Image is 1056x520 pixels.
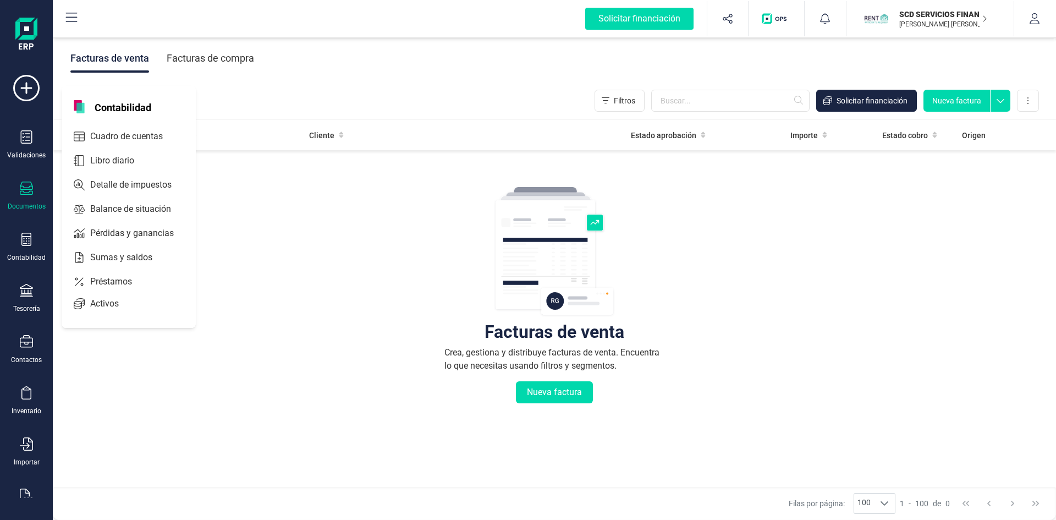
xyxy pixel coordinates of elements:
span: 100 [854,494,874,513]
span: Origen [962,130,986,141]
div: Facturas de venta [70,44,149,73]
span: Libro diario [86,154,154,167]
span: 100 [915,498,928,509]
input: Buscar... [651,90,810,112]
div: Tesorería [13,304,40,313]
button: Solicitar financiación [572,1,707,36]
button: Next Page [1002,493,1023,514]
span: Pérdidas y ganancias [86,227,194,240]
button: Previous Page [978,493,999,514]
div: Validaciones [7,151,46,160]
span: Estado aprobación [631,130,696,141]
span: Detalle de impuestos [86,178,191,191]
div: Solicitar financiación [585,8,694,30]
div: Inventario [12,407,41,415]
img: SC [864,7,888,31]
div: Contactos [11,355,42,364]
span: 1 [900,498,904,509]
span: Cuadro de cuentas [86,130,183,143]
span: 0 [945,498,950,509]
div: Contabilidad [7,253,46,262]
img: Logo de OPS [762,13,791,24]
div: Facturas de compra [167,44,254,73]
button: Nueva factura [516,381,593,403]
span: Activos [86,297,139,310]
span: Importe [790,130,818,141]
p: [PERSON_NAME] [PERSON_NAME] [899,20,987,29]
img: Logo Finanedi [15,18,37,53]
span: Balance de situación [86,202,191,216]
button: SCSCD SERVICIOS FINANCIEROS SL[PERSON_NAME] [PERSON_NAME] [860,1,1000,36]
span: Sumas y saldos [86,251,172,264]
div: - [900,498,950,509]
img: img-empty-table.svg [494,185,615,318]
button: Filtros [595,90,645,112]
span: Estado cobro [882,130,928,141]
button: Solicitar financiación [816,90,917,112]
div: Crea, gestiona y distribuye facturas de venta. Encuentra lo que necesitas usando filtros y segmen... [444,346,664,373]
div: Filas por página: [789,493,895,514]
p: SCD SERVICIOS FINANCIEROS SL [899,9,987,20]
button: Nueva factura [923,90,990,112]
button: Logo de OPS [755,1,798,36]
span: Contabilidad [88,100,158,113]
span: Filtros [614,95,635,106]
span: Cliente [309,130,334,141]
button: First Page [955,493,976,514]
span: de [933,498,941,509]
span: Solicitar financiación [837,95,908,106]
div: Importar [14,458,40,467]
span: Préstamos [86,275,152,288]
button: Last Page [1025,493,1046,514]
div: Documentos [8,202,46,211]
div: Facturas de venta [485,326,624,337]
